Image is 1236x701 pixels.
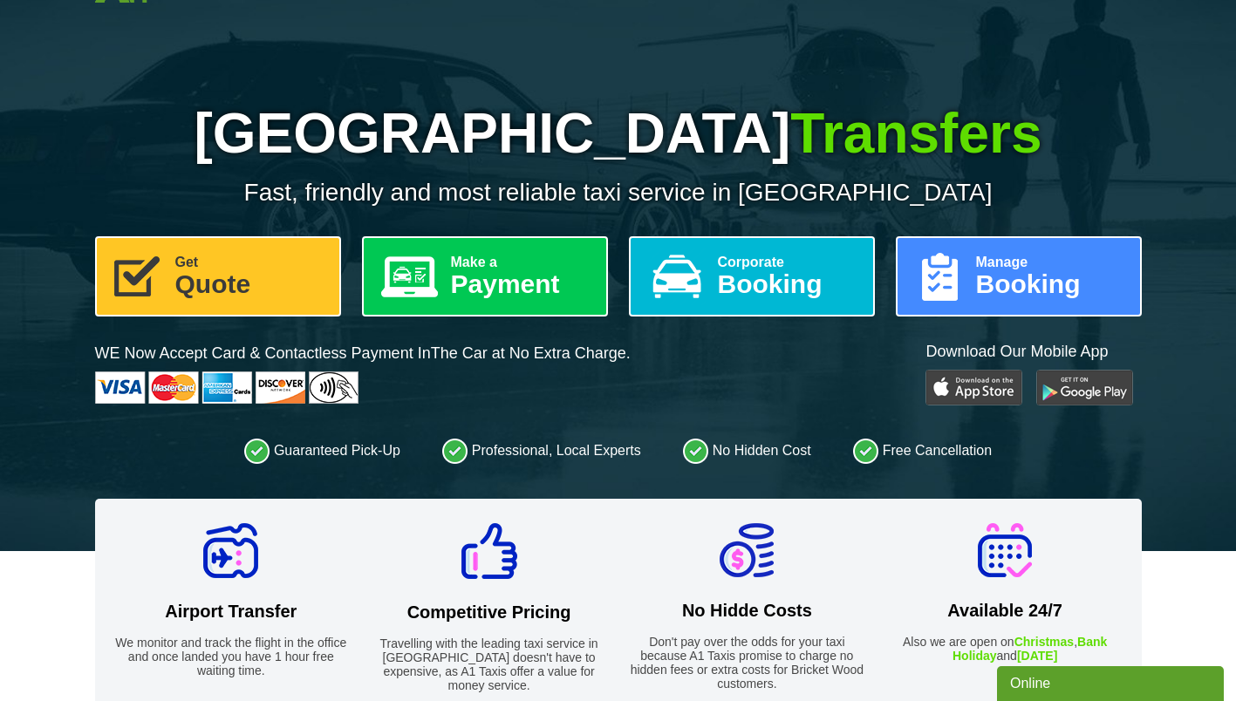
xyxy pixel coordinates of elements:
img: Available 24/7 Icon [978,523,1032,577]
img: Google Play [1036,370,1133,405]
iframe: chat widget [997,663,1227,701]
strong: Bank Holiday [953,635,1107,663]
p: Travelling with the leading taxi service in [GEOGRAPHIC_DATA] doesn't have to expensive, as A1 Ta... [370,636,608,692]
a: Make aPayment [362,236,608,316]
img: Competitive Pricing Icon [461,523,517,579]
p: WE Now Accept Card & Contactless Payment In [95,343,631,364]
h2: No Hidde Costs [628,601,866,621]
p: Fast, friendly and most reliable taxi service in [GEOGRAPHIC_DATA] [95,179,1142,207]
p: We monitor and track the flight in the office and once landed you have 1 hour free waiting time. [113,636,351,677]
strong: [DATE] [1017,649,1057,663]
h1: [GEOGRAPHIC_DATA] [95,101,1142,166]
img: Airport Transfer Icon [203,523,258,578]
li: No Hidden Cost [683,438,811,464]
li: Guaranteed Pick-Up [244,438,400,464]
a: GetQuote [95,236,341,316]
h2: Available 24/7 [886,601,1124,621]
span: Manage [976,255,1126,269]
span: Get [175,255,325,269]
a: CorporateBooking [629,236,875,316]
img: Cards [95,371,359,404]
li: Professional, Local Experts [442,438,641,464]
span: The Car at No Extra Charge. [431,344,631,362]
img: Play Store [925,370,1022,405]
p: Don't pay over the odds for your taxi because A1 Taxis promise to charge no hidden fees or extra ... [628,635,866,691]
p: Also we are open on , and [886,635,1124,663]
span: Transfers [790,102,1041,165]
p: Download Our Mobile App [925,341,1141,363]
a: ManageBooking [896,236,1142,316]
span: Make a [451,255,592,269]
li: Free Cancellation [853,438,992,464]
h2: Airport Transfer [113,602,351,622]
span: Corporate [718,255,859,269]
h2: Competitive Pricing [370,602,608,623]
strong: Christmas [1014,635,1074,649]
img: No Hidde Costs Icon [720,523,774,577]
